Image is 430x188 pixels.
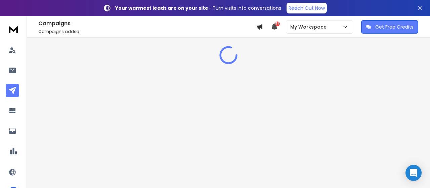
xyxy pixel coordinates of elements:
[361,20,418,34] button: Get Free Credits
[405,165,422,181] div: Open Intercom Messenger
[290,24,329,30] p: My Workspace
[287,3,327,13] a: Reach Out Now
[275,22,280,26] span: 44
[7,23,20,35] img: logo
[115,5,281,11] p: – Turn visits into conversations
[375,24,414,30] p: Get Free Credits
[289,5,325,11] p: Reach Out Now
[38,20,256,28] h1: Campaigns
[38,29,256,34] p: Campaigns added
[115,5,208,11] strong: Your warmest leads are on your site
